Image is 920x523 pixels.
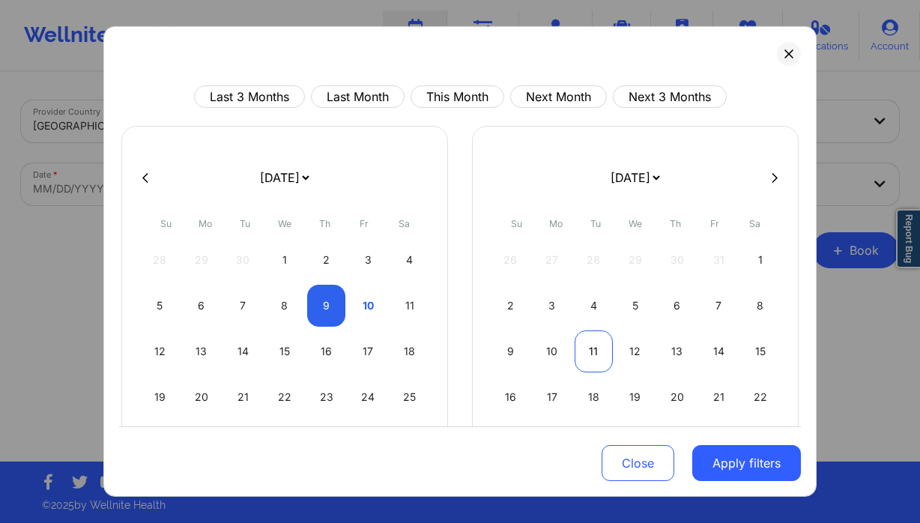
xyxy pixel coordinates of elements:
div: Mon Oct 06 2025 [183,285,221,327]
div: Fri Nov 07 2025 [700,285,738,327]
div: Thu Oct 16 2025 [307,330,345,372]
div: Thu Oct 09 2025 [307,285,345,327]
div: Sat Nov 08 2025 [741,285,779,327]
div: Sun Oct 19 2025 [141,376,179,418]
abbr: Wednesday [278,218,291,229]
button: Next Month [510,85,607,108]
div: Mon Nov 03 2025 [533,285,572,327]
div: Mon Nov 17 2025 [533,376,572,418]
button: Apply filters [692,445,801,481]
div: Thu Nov 20 2025 [658,376,696,418]
abbr: Sunday [511,218,522,229]
abbr: Wednesday [629,218,642,229]
div: Fri Oct 17 2025 [349,330,387,372]
button: Close [602,445,674,481]
div: Wed Nov 05 2025 [617,285,655,327]
div: Thu Nov 27 2025 [658,422,696,464]
button: Next 3 Months [613,85,727,108]
div: Tue Oct 07 2025 [224,285,262,327]
div: Mon Oct 27 2025 [183,422,221,464]
div: Wed Oct 22 2025 [266,376,304,418]
div: Sat Oct 18 2025 [390,330,429,372]
div: Fri Nov 14 2025 [700,330,738,372]
div: Sat Nov 15 2025 [741,330,779,372]
button: This Month [411,85,504,108]
div: Tue Nov 25 2025 [575,422,613,464]
div: Wed Oct 29 2025 [266,422,304,464]
div: Mon Oct 20 2025 [183,376,221,418]
abbr: Sunday [160,218,172,229]
abbr: Tuesday [240,218,250,229]
abbr: Saturday [749,218,760,229]
div: Sun Nov 23 2025 [491,422,530,464]
div: Mon Nov 24 2025 [533,422,572,464]
div: Fri Nov 21 2025 [700,376,738,418]
div: Tue Nov 18 2025 [575,376,613,418]
div: Thu Oct 23 2025 [307,376,345,418]
div: Sun Nov 09 2025 [491,330,530,372]
div: Thu Nov 13 2025 [658,330,696,372]
abbr: Friday [360,218,369,229]
div: Wed Nov 26 2025 [617,422,655,464]
abbr: Monday [199,218,212,229]
button: Last 3 Months [194,85,305,108]
abbr: Thursday [670,218,681,229]
div: Mon Nov 10 2025 [533,330,572,372]
div: Thu Nov 06 2025 [658,285,696,327]
abbr: Friday [710,218,719,229]
div: Wed Oct 08 2025 [266,285,304,327]
div: Sun Oct 26 2025 [141,422,179,464]
div: Sat Oct 11 2025 [390,285,429,327]
div: Sat Nov 22 2025 [741,376,779,418]
div: Wed Nov 19 2025 [617,376,655,418]
abbr: Tuesday [590,218,601,229]
abbr: Thursday [319,218,330,229]
div: Tue Oct 14 2025 [224,330,262,372]
div: Wed Oct 15 2025 [266,330,304,372]
div: Fri Oct 31 2025 [349,422,387,464]
div: Wed Oct 01 2025 [266,239,304,281]
div: Sat Oct 04 2025 [390,239,429,281]
div: Sun Nov 02 2025 [491,285,530,327]
div: Wed Nov 12 2025 [617,330,655,372]
div: Sat Nov 01 2025 [741,239,779,281]
div: Fri Oct 10 2025 [349,285,387,327]
div: Fri Nov 28 2025 [700,422,738,464]
div: Sun Nov 16 2025 [491,376,530,418]
div: Fri Oct 03 2025 [349,239,387,281]
div: Thu Oct 02 2025 [307,239,345,281]
div: Sat Oct 25 2025 [390,376,429,418]
div: Tue Oct 28 2025 [224,422,262,464]
div: Tue Nov 11 2025 [575,330,613,372]
div: Sat Nov 29 2025 [741,422,779,464]
div: Sun Oct 12 2025 [141,330,179,372]
div: Thu Oct 30 2025 [307,422,345,464]
div: Tue Nov 04 2025 [575,285,613,327]
div: Mon Oct 13 2025 [183,330,221,372]
abbr: Monday [549,218,563,229]
div: Tue Oct 21 2025 [224,376,262,418]
div: Fri Oct 24 2025 [349,376,387,418]
div: Sun Oct 05 2025 [141,285,179,327]
button: Last Month [311,85,405,108]
abbr: Saturday [399,218,410,229]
